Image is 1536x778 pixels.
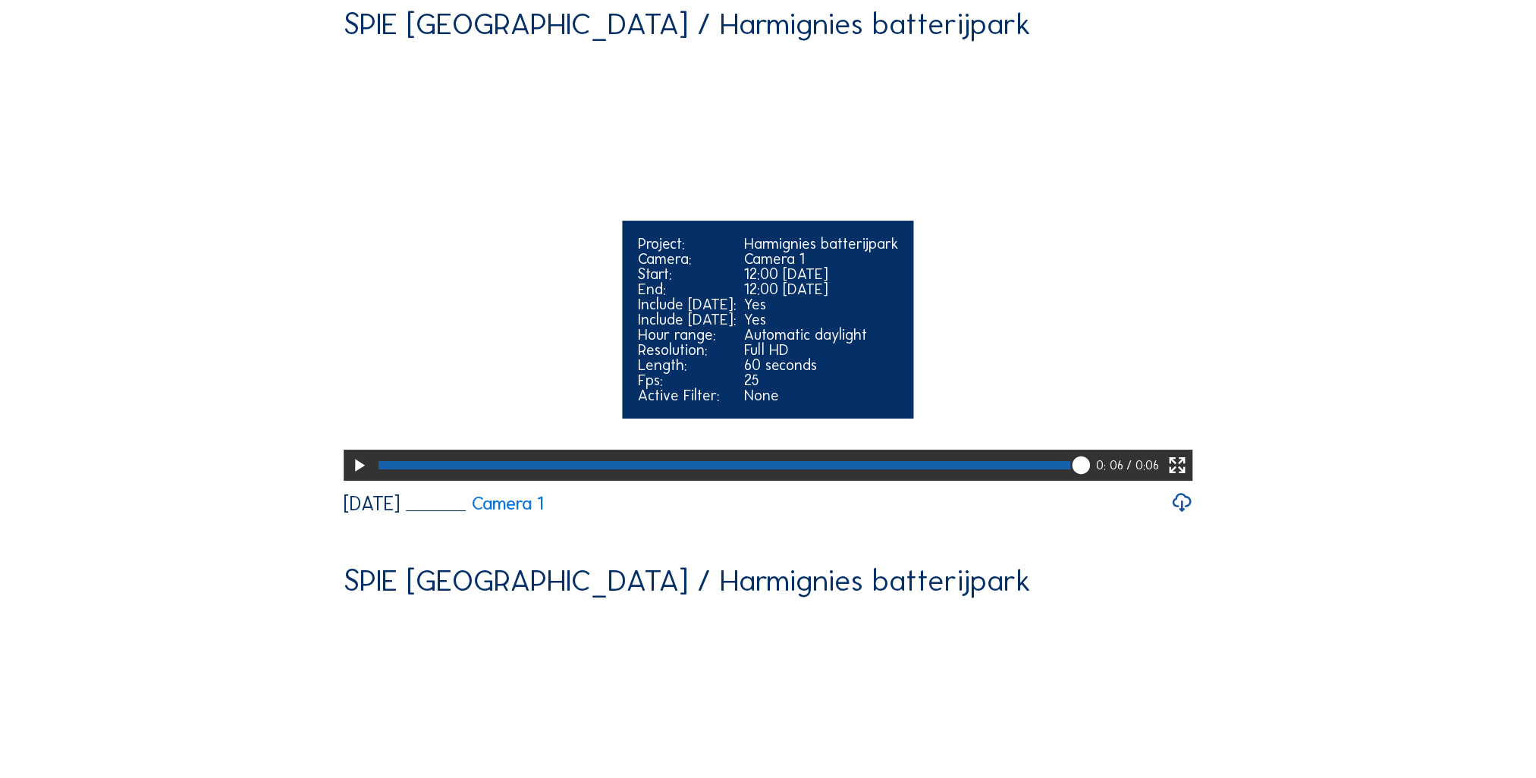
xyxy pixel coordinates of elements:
div: Yes [744,296,898,312]
div: 12:00 [DATE] [744,281,898,296]
div: Camera: [638,251,737,266]
div: Harmignies batterijpark [744,236,898,251]
div: None [744,387,898,403]
div: 0: 06 [1096,450,1126,480]
div: Start: [638,266,737,281]
div: / 0:06 [1126,450,1159,480]
div: Fps: [638,372,737,387]
div: Include [DATE]: [638,312,737,327]
div: SPIE [GEOGRAPHIC_DATA] / Harmignies batterijpark [344,566,1031,596]
div: 12:00 [DATE] [744,266,898,281]
div: Camera 1 [744,251,898,266]
div: End: [638,281,737,296]
div: Active Filter: [638,387,737,403]
a: Camera 1 [406,494,543,513]
div: Length: [638,357,737,372]
div: Project: [638,236,737,251]
video: Your browser does not support the video tag. [344,54,1193,478]
div: Include [DATE]: [638,296,737,312]
div: [DATE] [344,494,400,513]
div: Hour range: [638,327,737,342]
div: 25 [744,372,898,387]
div: Full HD [744,342,898,357]
div: Resolution: [638,342,737,357]
div: Automatic daylight [744,327,898,342]
div: SPIE [GEOGRAPHIC_DATA] / Harmignies batterijpark [344,9,1031,39]
div: Yes [744,312,898,327]
div: 60 seconds [744,357,898,372]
